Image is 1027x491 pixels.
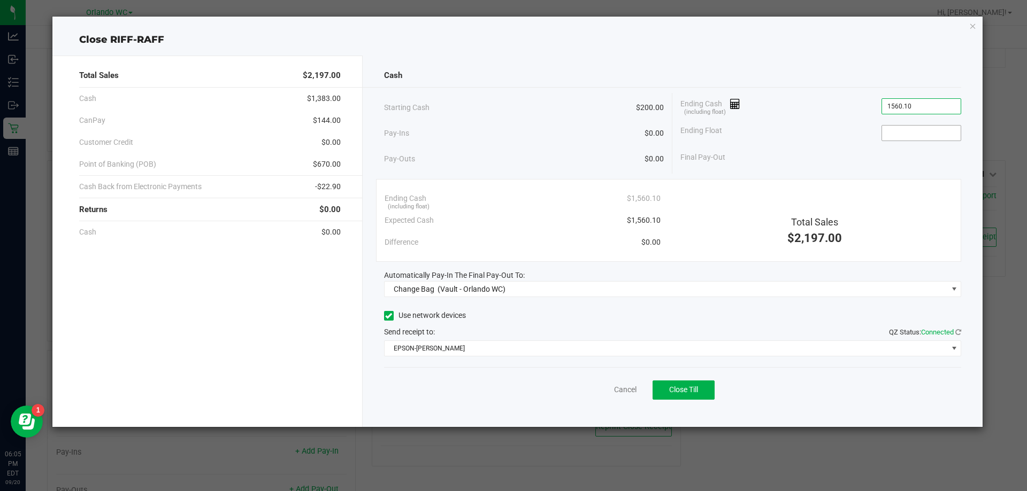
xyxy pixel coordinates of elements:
[319,204,341,216] span: $0.00
[303,69,341,82] span: $2,197.00
[384,328,435,336] span: Send receipt to:
[79,198,341,221] div: Returns
[313,159,341,170] span: $670.00
[384,271,525,279] span: Automatically Pay-In The Final Pay-Out To:
[79,69,119,82] span: Total Sales
[384,69,402,82] span: Cash
[315,181,341,192] span: -$22.90
[438,285,505,293] span: (Vault - Orlando WC)
[627,193,661,204] span: $1,560.10
[388,202,430,212] span: (including float)
[385,237,418,248] span: Difference
[385,341,948,356] span: EPSON-[PERSON_NAME]
[79,159,156,170] span: Point of Banking (POB)
[384,128,409,139] span: Pay-Ins
[614,384,637,395] a: Cancel
[79,227,96,238] span: Cash
[627,215,661,226] span: $1,560.10
[394,285,434,293] span: Change Bag
[79,137,133,148] span: Customer Credit
[669,385,698,394] span: Close Till
[321,137,341,148] span: $0.00
[653,380,715,400] button: Close Till
[787,231,842,245] span: $2,197.00
[645,128,664,139] span: $0.00
[641,237,661,248] span: $0.00
[680,98,740,114] span: Ending Cash
[384,102,430,113] span: Starting Cash
[79,181,202,192] span: Cash Back from Electronic Payments
[32,404,44,417] iframe: Resource center unread badge
[636,102,664,113] span: $200.00
[307,93,341,104] span: $1,383.00
[313,115,341,126] span: $144.00
[680,152,725,163] span: Final Pay-Out
[921,328,954,336] span: Connected
[384,153,415,165] span: Pay-Outs
[384,310,466,321] label: Use network devices
[385,193,426,204] span: Ending Cash
[11,406,43,438] iframe: Resource center
[889,328,961,336] span: QZ Status:
[321,227,341,238] span: $0.00
[79,93,96,104] span: Cash
[684,108,726,117] span: (including float)
[680,125,722,141] span: Ending Float
[52,33,983,47] div: Close RIFF-RAFF
[79,115,105,126] span: CanPay
[385,215,434,226] span: Expected Cash
[791,216,838,228] span: Total Sales
[645,153,664,165] span: $0.00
